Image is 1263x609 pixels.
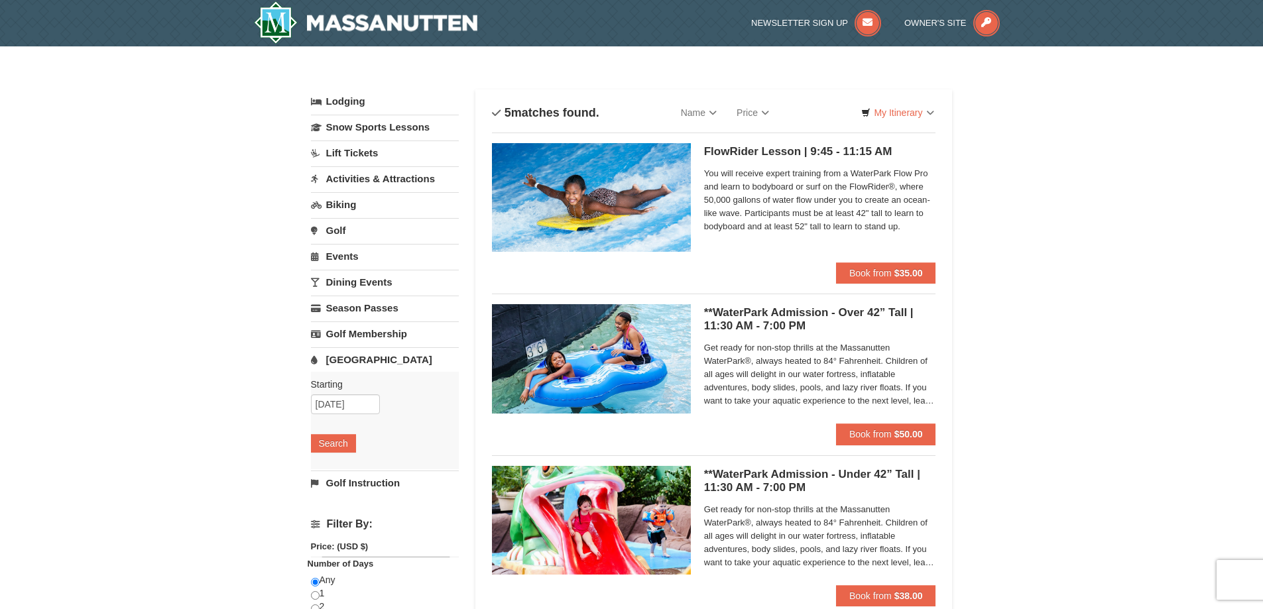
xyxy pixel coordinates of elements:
strong: $38.00 [894,590,923,601]
a: Golf [311,218,459,243]
strong: Price: (USD $) [311,541,369,551]
span: Book from [849,590,892,601]
span: 5 [505,106,511,119]
a: Lift Tickets [311,140,459,165]
a: Lodging [311,89,459,113]
button: Book from $35.00 [836,262,936,284]
strong: $35.00 [894,268,923,278]
img: 6619917-720-80b70c28.jpg [492,304,691,413]
a: Biking [311,192,459,217]
span: Book from [849,429,892,439]
a: Events [311,244,459,268]
a: Activities & Attractions [311,166,459,191]
h5: FlowRider Lesson | 9:45 - 11:15 AM [704,145,936,158]
a: Newsletter Sign Up [751,18,881,28]
label: Starting [311,378,449,391]
span: Newsletter Sign Up [751,18,848,28]
a: Golf Membership [311,321,459,346]
span: Owner's Site [904,18,967,28]
a: Price [727,99,779,126]
h5: **WaterPark Admission - Under 42” Tall | 11:30 AM - 7:00 PM [704,468,936,494]
h5: **WaterPark Admission - Over 42” Tall | 11:30 AM - 7:00 PM [704,306,936,333]
a: Owner's Site [904,18,1000,28]
a: Golf Instruction [311,471,459,495]
a: Snow Sports Lessons [311,115,459,139]
strong: $50.00 [894,429,923,439]
a: [GEOGRAPHIC_DATA] [311,347,459,372]
img: 6619917-732-e1c471e4.jpg [492,466,691,575]
a: Massanutten Resort [254,1,478,44]
h4: Filter By: [311,518,459,530]
a: Dining Events [311,270,459,294]
button: Search [311,434,356,453]
h4: matches found. [492,106,599,119]
a: My Itinerary [853,103,942,123]
span: Get ready for non-stop thrills at the Massanutten WaterPark®, always heated to 84° Fahrenheit. Ch... [704,341,936,408]
span: You will receive expert training from a WaterPark Flow Pro and learn to bodyboard or surf on the ... [704,167,936,233]
span: Book from [849,268,892,278]
img: Massanutten Resort Logo [254,1,478,44]
button: Book from $50.00 [836,423,936,445]
a: Name [671,99,727,126]
span: Get ready for non-stop thrills at the Massanutten WaterPark®, always heated to 84° Fahrenheit. Ch... [704,503,936,569]
strong: Number of Days [308,559,374,569]
a: Season Passes [311,296,459,320]
button: Book from $38.00 [836,585,936,606]
img: 6619917-216-363963c7.jpg [492,143,691,252]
